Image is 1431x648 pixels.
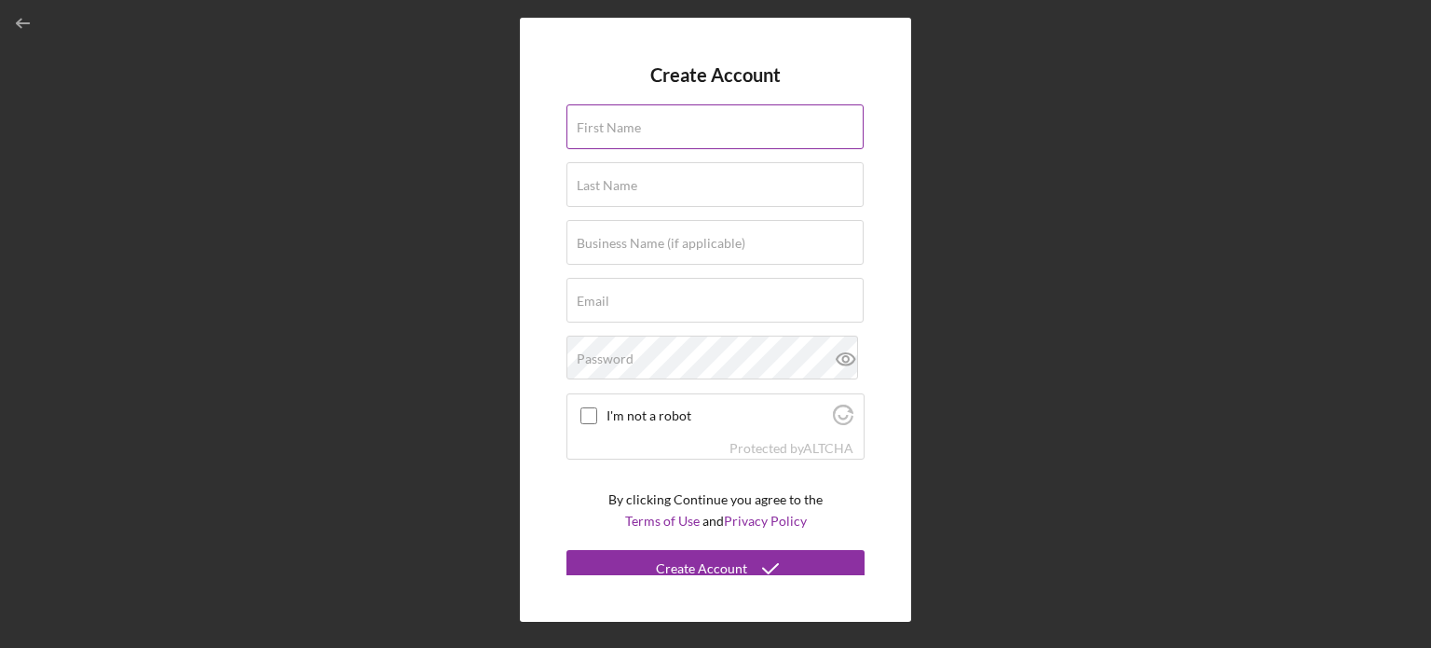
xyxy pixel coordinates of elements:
h4: Create Account [650,64,781,86]
a: Visit Altcha.org [803,440,853,456]
div: Create Account [656,550,747,587]
div: Protected by [729,441,853,456]
a: Privacy Policy [724,513,807,529]
label: Email [577,294,609,309]
label: I'm not a robot [606,408,827,423]
label: Last Name [577,178,637,193]
p: By clicking Continue you agree to the and [608,489,823,531]
label: Business Name (if applicable) [577,236,745,251]
a: Visit Altcha.org [833,412,853,428]
label: Password [577,352,634,366]
a: Terms of Use [625,513,700,529]
label: First Name [577,120,641,135]
button: Create Account [566,550,865,587]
